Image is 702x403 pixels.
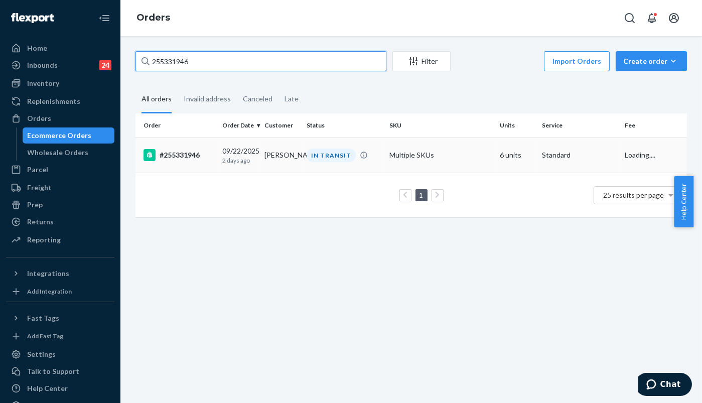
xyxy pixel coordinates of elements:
button: Import Orders [544,51,610,71]
div: Fast Tags [27,313,59,323]
button: Talk to Support [6,363,114,379]
button: Open notifications [642,8,662,28]
img: Flexport logo [11,13,54,23]
a: Returns [6,214,114,230]
a: Orders [6,110,114,126]
div: Freight [27,183,52,193]
p: Standard [542,150,617,160]
div: Inbounds [27,60,58,70]
div: Add Fast Tag [27,332,63,340]
div: IN TRANSIT [307,149,356,162]
div: Orders [27,113,51,123]
div: 24 [99,60,111,70]
div: 09/22/2025 [222,146,256,165]
a: Page 1 is your current page [417,191,426,199]
div: Customer [264,121,299,129]
a: Inbounds24 [6,57,114,73]
a: Inventory [6,75,114,91]
div: Returns [27,217,54,227]
button: Help Center [674,176,693,227]
div: Talk to Support [27,366,79,376]
a: Reporting [6,232,114,248]
div: #255331946 [144,149,214,161]
div: Settings [27,349,56,359]
a: Freight [6,180,114,196]
input: Search orders [135,51,386,71]
td: Multiple SKUs [385,138,496,173]
a: Add Fast Tag [6,330,114,342]
th: Fee [621,113,687,138]
th: Order Date [218,113,260,138]
th: SKU [385,113,496,138]
td: 6 units [496,138,538,173]
span: 25 results per page [604,191,664,199]
a: Settings [6,346,114,362]
a: Ecommerce Orders [23,127,115,144]
div: Filter [393,56,450,66]
th: Status [303,113,385,138]
a: Wholesale Orders [23,145,115,161]
div: Inventory [27,78,59,88]
a: Add Integration [6,286,114,298]
button: Close Navigation [94,8,114,28]
ol: breadcrumbs [128,4,178,33]
button: Filter [392,51,451,71]
div: Invalid address [184,86,231,112]
button: Open Search Box [620,8,640,28]
th: Order [135,113,218,138]
a: Orders [136,12,170,23]
div: Wholesale Orders [28,148,89,158]
button: Integrations [6,265,114,282]
a: Replenishments [6,93,114,109]
div: Create order [623,56,679,66]
div: Home [27,43,47,53]
div: Add Integration [27,287,72,296]
button: Create order [616,51,687,71]
th: Service [538,113,621,138]
div: Help Center [27,383,68,393]
button: Open account menu [664,8,684,28]
iframe: Opens a widget where you can chat to one of our agents [638,373,692,398]
div: Canceled [243,86,272,112]
div: Prep [27,200,43,210]
a: Home [6,40,114,56]
div: Late [285,86,299,112]
a: Parcel [6,162,114,178]
button: Fast Tags [6,310,114,326]
div: Ecommerce Orders [28,130,92,141]
td: Loading.... [621,138,687,173]
th: Units [496,113,538,138]
div: Parcel [27,165,48,175]
a: Help Center [6,380,114,396]
div: Reporting [27,235,61,245]
div: All orders [142,86,172,113]
div: Replenishments [27,96,80,106]
div: Integrations [27,268,69,279]
p: 2 days ago [222,156,256,165]
td: [PERSON_NAME] [260,138,303,173]
a: Prep [6,197,114,213]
